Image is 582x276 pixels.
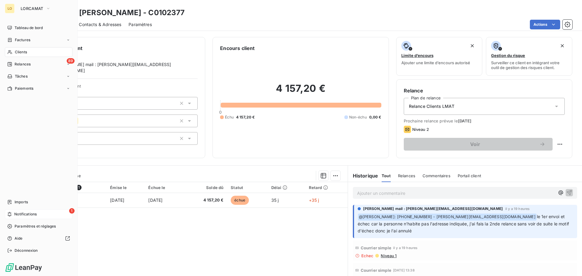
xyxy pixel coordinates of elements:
[110,185,141,190] div: Émise le
[398,173,415,178] span: Relances
[369,115,381,120] span: 0,00 €
[401,60,470,65] span: Ajouter une limite d’encours autorisé
[187,185,223,190] div: Solde dû
[49,84,198,92] span: Propriétés Client
[15,62,31,67] span: Relances
[393,246,417,250] span: il y a 19 heures
[236,115,255,120] span: 4 157,20 €
[219,110,222,115] span: 0
[349,115,367,120] span: Non-échu
[129,22,152,28] span: Paramètres
[5,4,15,13] div: LO
[486,37,572,76] button: Gestion du risqueSurveiller ce client en intégrant votre outil de gestion des risques client.
[404,138,553,151] button: Voir
[361,245,391,250] span: Courrier simple
[14,211,37,217] span: Notifications
[348,172,378,179] h6: Historique
[404,118,565,123] span: Prochaine relance prévue le
[363,206,503,211] span: [PERSON_NAME] mail : [PERSON_NAME][EMAIL_ADDRESS][DOMAIN_NAME]
[396,37,483,76] button: Limite d’encoursAjouter une limite d’encours autorisé
[148,198,162,203] span: [DATE]
[491,60,567,70] span: Surveiller ce client en intégrant votre outil de gestion des risques client.
[231,185,264,190] div: Statut
[358,214,537,221] span: @ [PERSON_NAME]: [PHONE_NUMBER] - [PERSON_NAME][EMAIL_ADDRESS][DOMAIN_NAME]
[15,248,38,253] span: Déconnexion
[231,196,249,205] span: échue
[15,37,30,43] span: Factures
[79,22,121,28] span: Contacts & Adresses
[15,74,28,79] span: Tâches
[187,197,223,203] span: 4 157,20 €
[361,253,374,258] span: Echec
[358,214,570,233] span: le 1er envoi et échec car la personne n'habite pas l'adresse indiquée, j'ai fais la 2nde relance ...
[148,185,180,190] div: Échue le
[15,224,56,229] span: Paramètres et réglages
[37,45,198,52] h6: Informations client
[225,115,234,120] span: Échu
[491,53,525,58] span: Gestion du risque
[271,198,279,203] span: 35 j
[423,173,450,178] span: Commentaires
[411,142,539,147] span: Voir
[49,62,198,74] span: [PERSON_NAME] mail : [PERSON_NAME][EMAIL_ADDRESS][DOMAIN_NAME]
[53,7,185,18] h3: MAIRE [PERSON_NAME] - C0102377
[5,263,42,272] img: Logo LeanPay
[382,173,391,178] span: Tout
[530,20,560,29] button: Actions
[15,236,23,241] span: Aide
[401,53,433,58] span: Limite d’encours
[409,103,454,109] span: Relance Clients LMAT
[458,173,481,178] span: Portail client
[271,185,302,190] div: Délai
[309,185,344,190] div: Retard
[67,58,75,64] span: 89
[69,208,75,214] span: 1
[53,185,103,190] div: Référence
[561,255,576,270] iframe: Intercom live chat
[21,6,43,11] span: LORCAMAT
[458,118,472,123] span: [DATE]
[15,25,43,31] span: Tableau de bord
[505,207,530,211] span: il y a 19 heures
[380,253,396,258] span: Niveau 1
[15,86,33,91] span: Paiements
[76,185,82,190] span: 1
[110,198,124,203] span: [DATE]
[361,268,391,273] span: Courrier simple
[5,234,72,243] a: Aide
[309,198,319,203] span: +35 j
[15,49,27,55] span: Clients
[220,45,255,52] h6: Encours client
[15,199,28,205] span: Imports
[412,127,429,132] span: Niveau 2
[404,87,565,94] h6: Relance
[393,268,415,272] span: [DATE] 13:38
[78,118,83,124] input: Ajouter une valeur
[220,82,381,101] h2: 4 157,20 €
